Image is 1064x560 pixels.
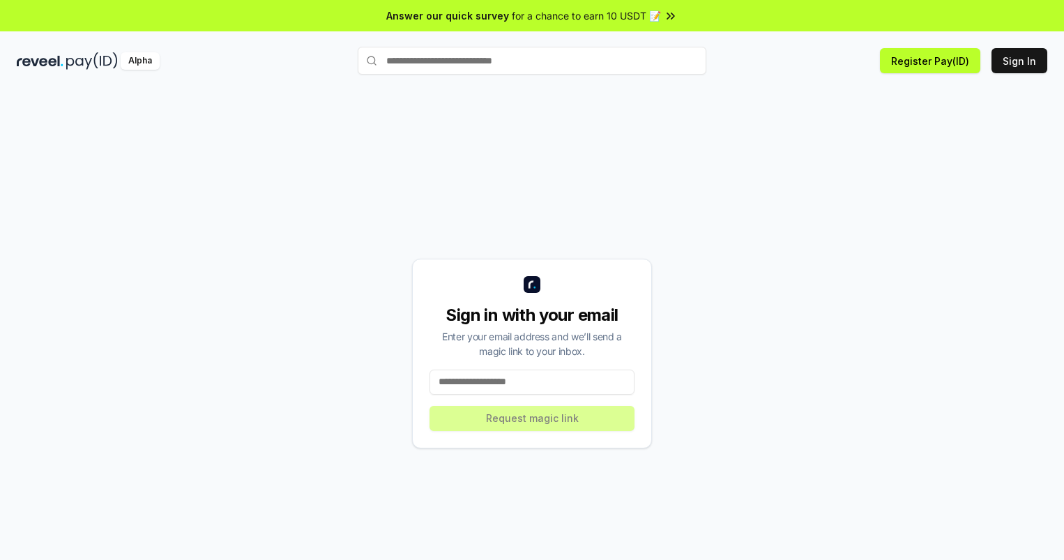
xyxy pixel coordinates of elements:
button: Sign In [991,48,1047,73]
img: pay_id [66,52,118,70]
div: Sign in with your email [430,304,634,326]
span: for a chance to earn 10 USDT 📝 [512,8,661,23]
img: reveel_dark [17,52,63,70]
img: logo_small [524,276,540,293]
div: Alpha [121,52,160,70]
span: Answer our quick survey [386,8,509,23]
div: Enter your email address and we’ll send a magic link to your inbox. [430,329,634,358]
button: Register Pay(ID) [880,48,980,73]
